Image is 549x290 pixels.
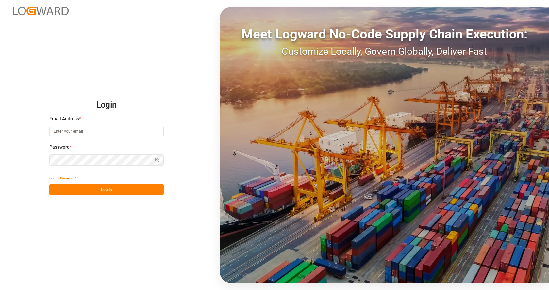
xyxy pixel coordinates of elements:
div: Customize Locally, Govern Globally, Deliver Fast [220,44,549,59]
img: Logward_new_orange.png [13,7,69,15]
input: Enter your email [49,126,164,137]
div: Meet Logward No-Code Supply Chain Execution: [220,24,549,44]
h2: Login [49,95,164,115]
span: Email Address [49,115,79,122]
span: Password [49,144,70,151]
button: Forgot Password? [49,173,76,184]
button: Log In [49,184,164,195]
